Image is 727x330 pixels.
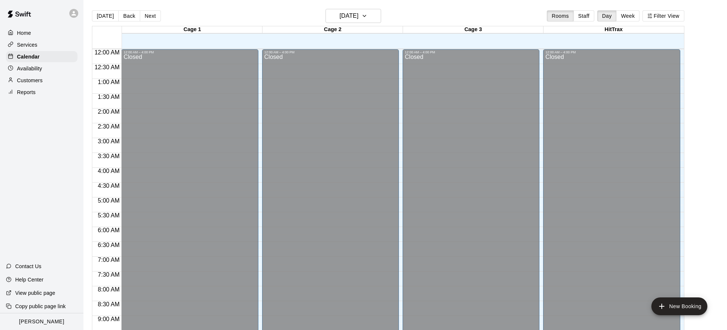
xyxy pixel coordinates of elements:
span: 8:00 AM [96,286,122,293]
a: Reports [6,87,77,98]
p: Calendar [17,53,40,60]
button: Back [118,10,140,21]
p: Copy public page link [15,303,66,310]
span: 3:00 AM [96,138,122,144]
button: Filter View [642,10,684,21]
span: 4:00 AM [96,168,122,174]
div: Cage 3 [403,26,543,33]
a: Customers [6,75,77,86]
div: Cage 2 [262,26,403,33]
p: Help Center [15,276,43,283]
span: 4:30 AM [96,183,122,189]
span: 7:00 AM [96,257,122,263]
button: [DATE] [92,10,119,21]
button: Staff [574,10,595,21]
p: View public page [15,289,55,297]
button: add [651,297,707,315]
div: 12:00 AM – 4:00 PM [405,50,537,54]
span: 12:00 AM [93,49,122,56]
button: [DATE] [326,9,381,23]
p: Reports [17,89,36,96]
span: 1:00 AM [96,79,122,85]
button: Next [140,10,161,21]
div: 12:00 AM – 4:00 PM [545,50,678,54]
span: 12:30 AM [93,64,122,70]
p: Home [17,29,31,37]
p: Contact Us [15,263,42,270]
div: 12:00 AM – 4:00 PM [123,50,256,54]
a: Calendar [6,51,77,62]
a: Availability [6,63,77,74]
button: Day [597,10,617,21]
span: 5:00 AM [96,197,122,204]
span: 8:30 AM [96,301,122,307]
span: 7:30 AM [96,271,122,278]
div: HitTrax [543,26,684,33]
a: Home [6,27,77,39]
span: 5:30 AM [96,212,122,219]
span: 1:30 AM [96,94,122,100]
span: 6:00 AM [96,227,122,233]
a: Services [6,39,77,50]
span: 9:00 AM [96,316,122,322]
h6: [DATE] [340,11,358,21]
p: [PERSON_NAME] [19,318,64,326]
span: 2:30 AM [96,123,122,130]
p: Availability [17,65,42,72]
span: 2:00 AM [96,109,122,115]
p: Customers [17,77,43,84]
p: Services [17,41,37,49]
div: 12:00 AM – 4:00 PM [264,50,397,54]
span: 6:30 AM [96,242,122,248]
button: Week [616,10,640,21]
span: 3:30 AM [96,153,122,159]
div: Cage 1 [122,26,262,33]
button: Rooms [547,10,574,21]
